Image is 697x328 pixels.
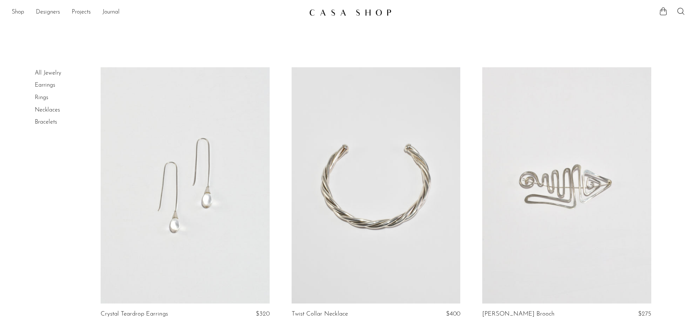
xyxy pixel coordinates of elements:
[35,119,57,125] a: Bracelets
[35,70,61,76] a: All Jewelry
[72,8,91,17] a: Projects
[292,311,348,317] a: Twist Collar Necklace
[35,82,55,88] a: Earrings
[101,311,168,317] a: Crystal Teardrop Earrings
[102,8,120,17] a: Journal
[12,6,303,19] nav: Desktop navigation
[482,311,555,317] a: [PERSON_NAME] Brooch
[35,95,48,101] a: Rings
[35,107,60,113] a: Necklaces
[638,311,651,317] span: $275
[256,311,270,317] span: $320
[12,6,303,19] ul: NEW HEADER MENU
[36,8,60,17] a: Designers
[12,8,24,17] a: Shop
[446,311,460,317] span: $400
